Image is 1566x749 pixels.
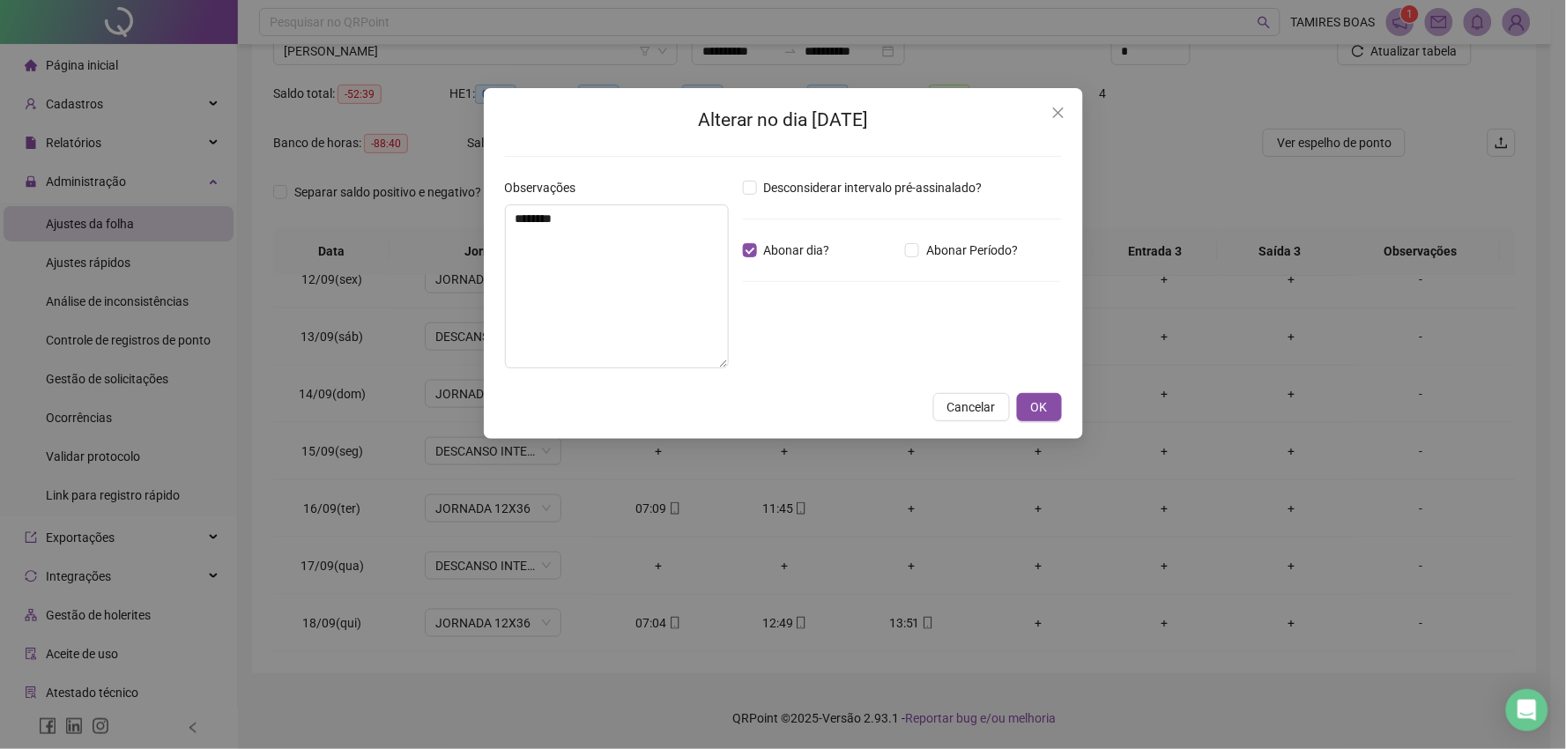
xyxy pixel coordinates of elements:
[1506,689,1548,731] div: Open Intercom Messenger
[505,178,588,197] label: Observações
[1051,106,1065,120] span: close
[1017,393,1062,421] button: OK
[1044,99,1072,127] button: Close
[947,397,996,417] span: Cancelar
[1031,397,1048,417] span: OK
[757,241,837,260] span: Abonar dia?
[757,178,990,197] span: Desconsiderar intervalo pré-assinalado?
[919,241,1025,260] span: Abonar Período?
[933,393,1010,421] button: Cancelar
[505,106,1062,135] h2: Alterar no dia [DATE]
